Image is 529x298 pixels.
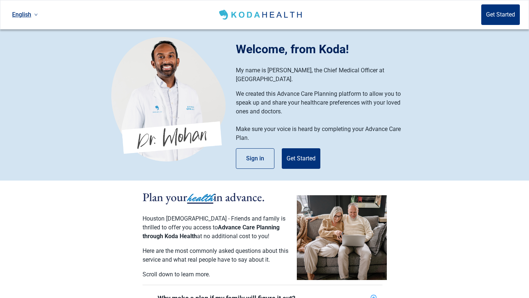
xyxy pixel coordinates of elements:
[297,195,387,280] img: Couple planning their healthcare together
[143,215,285,231] span: Houston [DEMOGRAPHIC_DATA] - Friends and family is thrilled to offer you access to
[9,8,41,21] a: Current language: English
[143,189,187,205] span: Plan your
[34,13,38,17] span: down
[143,247,289,264] p: Here are the most commonly asked questions about this service and what real people have to say ab...
[236,125,410,142] p: Make sure your voice is heard by completing your Advance Care Plan.
[213,189,265,205] span: in advance.
[282,148,320,169] button: Get Started
[236,40,418,58] h1: Welcome, from Koda!
[217,9,305,21] img: Koda Health
[143,270,289,279] p: Scroll down to learn more.
[111,37,226,161] img: Koda Health
[481,4,520,25] button: Get Started
[236,148,274,169] button: Sign in
[187,190,213,206] span: health
[197,233,269,240] span: at no additional cost to you!
[236,66,410,84] p: My name is [PERSON_NAME], the Chief Medical Officer at [GEOGRAPHIC_DATA].
[236,90,410,116] p: We created this Advance Care Planning platform to allow you to speak up and share your healthcare...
